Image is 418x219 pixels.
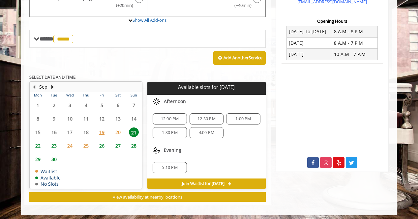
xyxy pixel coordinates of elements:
[78,139,94,152] td: Select day25
[332,49,377,60] td: 10 A.M - 7 P.M
[133,17,166,23] a: Show All Add-ons
[287,38,332,49] td: [DATE]
[33,141,43,151] span: 22
[62,92,78,98] th: Wed
[126,125,142,139] td: Select day21
[39,83,47,91] button: Sep
[81,141,91,151] span: 25
[226,113,260,124] div: 1:00 PM
[30,152,46,166] td: Select day29
[113,141,123,151] span: 27
[199,130,214,135] span: 4:00 PM
[230,2,250,9] span: (+40min )
[30,92,46,98] th: Mon
[31,83,37,91] button: Previous Month
[129,127,139,137] span: 21
[50,83,55,91] button: Next Month
[49,154,59,164] span: 30
[94,125,110,139] td: Select day19
[97,127,107,137] span: 19
[332,26,377,37] td: 8 A.M - 8 P.M
[190,127,224,138] div: 4:00 PM
[161,116,179,122] span: 12:00 PM
[49,141,59,151] span: 23
[35,169,61,174] td: Waitlist
[46,92,62,98] th: Tue
[150,84,263,90] p: Available slots for [DATE]
[29,192,266,202] button: View availability at nearby locations
[113,194,182,200] span: View availability at nearby locations
[282,19,383,23] h3: Opening Hours
[29,74,75,80] b: SELECT DATE AND TIME
[110,125,126,139] td: Select day20
[94,139,110,152] td: Select day26
[153,146,161,154] img: evening slots
[94,92,110,98] th: Fri
[235,116,251,122] span: 1:00 PM
[164,148,181,153] span: Evening
[182,181,224,186] span: Join Waitlist for [DATE]
[164,99,186,104] span: Afternoon
[30,139,46,152] td: Select day22
[46,152,62,166] td: Select day30
[35,181,61,186] td: No Slots
[190,113,224,124] div: 12:30 PM
[65,141,75,151] span: 24
[46,139,62,152] td: Select day23
[97,141,107,151] span: 26
[78,92,94,98] th: Thu
[224,55,262,61] b: Add Another Service
[129,141,139,151] span: 28
[153,113,187,124] div: 12:00 PM
[126,139,142,152] td: Select day28
[153,162,187,173] div: 5:10 PM
[332,38,377,49] td: 8 A.M - 7 P.M
[110,92,126,98] th: Sat
[162,165,177,170] span: 5:10 PM
[162,130,177,135] span: 1:30 PM
[197,116,216,122] span: 12:30 PM
[33,154,43,164] span: 29
[126,92,142,98] th: Sun
[110,139,126,152] td: Select day27
[153,97,161,105] img: afternoon slots
[113,127,123,137] span: 20
[112,2,132,9] span: (+20min )
[287,26,332,37] td: [DATE] To [DATE]
[153,127,187,138] div: 1:30 PM
[287,49,332,60] td: [DATE]
[35,175,61,180] td: Available
[213,51,266,65] button: Add AnotherService
[62,139,78,152] td: Select day24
